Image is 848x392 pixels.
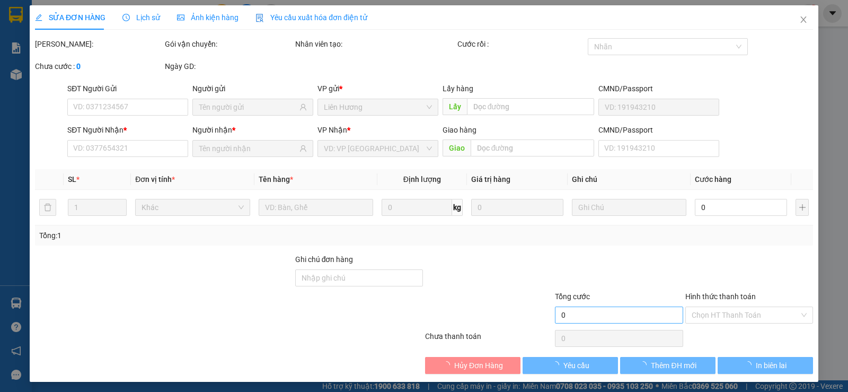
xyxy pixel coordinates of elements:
[76,62,81,71] b: 0
[135,175,175,184] span: Đơn vị tính
[651,360,696,371] span: Thêm ĐH mới
[35,13,105,22] span: SỬA ĐƠN HÀNG
[255,13,367,22] span: Yêu cầu xuất hóa đơn điện tử
[443,361,454,369] span: loading
[620,357,715,374] button: Thêm ĐH mới
[598,124,719,136] div: CMND/Passport
[192,124,313,136] div: Người nhận
[255,14,264,22] img: icon
[295,255,354,264] label: Ghi chú đơn hàng
[122,14,130,21] span: clock-circle
[295,38,456,50] div: Nhân viên tạo:
[192,83,313,94] div: Người gửi
[199,143,297,154] input: Tên người nhận
[299,103,307,111] span: user
[467,98,595,115] input: Dọc đường
[685,292,756,301] label: Hình thức thanh toán
[199,101,297,113] input: Tên người gửi
[39,230,328,241] div: Tổng: 1
[695,175,731,184] span: Cước hàng
[177,13,238,22] span: Ảnh kiện hàng
[299,145,307,152] span: user
[718,357,813,374] button: In biên lai
[443,98,467,115] span: Lấy
[572,199,686,216] input: Ghi Chú
[471,140,595,156] input: Dọc đường
[457,38,585,50] div: Cước rồi :
[796,199,809,216] button: plus
[317,126,347,134] span: VP Nhận
[67,124,188,136] div: SĐT Người Nhận
[443,126,476,134] span: Giao hàng
[424,330,554,349] div: Chưa thanh toán
[165,38,293,50] div: Gói vận chuyển:
[454,360,503,371] span: Hủy Đơn Hàng
[39,199,56,216] button: delete
[324,99,432,115] span: Liên Hương
[744,361,756,369] span: loading
[177,14,184,21] span: picture
[598,83,719,94] div: CMND/Passport
[259,175,293,184] span: Tên hàng
[452,199,463,216] span: kg
[471,175,510,184] span: Giá trị hàng
[67,83,188,94] div: SĐT Người Gửi
[295,269,423,286] input: Ghi chú đơn hàng
[317,83,438,94] div: VP gửi
[68,175,76,184] span: SL
[789,5,818,35] button: Close
[259,199,373,216] input: VD: Bàn, Ghế
[639,361,651,369] span: loading
[799,15,808,24] span: close
[598,99,719,116] input: VD: 191943210
[165,60,293,72] div: Ngày GD:
[756,360,787,371] span: In biên lai
[403,175,441,184] span: Định lượng
[35,14,42,21] span: edit
[552,361,563,369] span: loading
[555,292,590,301] span: Tổng cước
[425,357,520,374] button: Hủy Đơn Hàng
[471,199,563,216] input: 0
[35,38,163,50] div: [PERSON_NAME]:
[563,360,589,371] span: Yêu cầu
[443,140,471,156] span: Giao
[35,60,163,72] div: Chưa cước :
[443,84,473,93] span: Lấy hàng
[523,357,618,374] button: Yêu cầu
[568,169,691,190] th: Ghi chú
[122,13,160,22] span: Lịch sử
[142,199,243,215] span: Khác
